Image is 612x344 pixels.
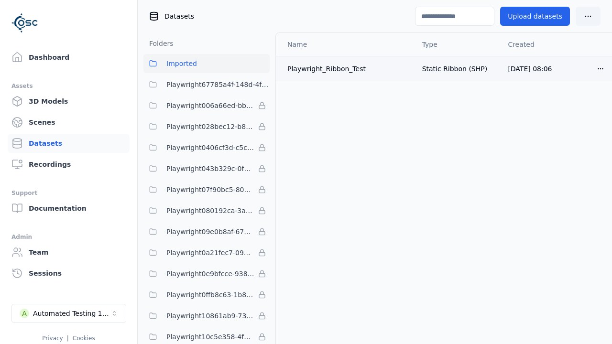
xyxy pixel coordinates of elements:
th: Name [276,33,415,56]
a: Documentation [8,199,130,218]
div: Playwright_Ribbon_Test [287,64,407,74]
button: Playwright0a21fec7-093e-446e-ac90-feefe60349da [143,243,270,262]
a: Cookies [73,335,95,342]
span: Playwright10c5e358-4f76-4599-baaf-fd5b2776e6be [166,331,254,343]
span: Playwright07f90bc5-80d1-4d58-862e-051c9f56b799 [166,184,254,195]
span: Playwright0a21fec7-093e-446e-ac90-feefe60349da [166,247,254,258]
span: [DATE] 08:06 [508,65,552,73]
h3: Folders [143,39,174,48]
span: Playwright0ffb8c63-1b89-42f9-8930-08c6864de4e8 [166,289,254,301]
button: Upload datasets [500,7,570,26]
a: Recordings [8,155,130,174]
div: Assets [11,80,126,92]
div: Admin [11,231,126,243]
button: Playwright10861ab9-735f-4df9-aafe-eebd5bc866d9 [143,306,270,325]
span: Playwright0e9bfcce-9385-4655-aad9-5e1830d0cbce [166,268,254,279]
span: Playwright043b329c-0fea-4eef-a1dd-c1b85d96f68d [166,163,254,174]
a: Dashboard [8,48,130,67]
td: Static Ribbon (SHP) [415,56,501,81]
span: Playwright09e0b8af-6797-487c-9a58-df45af994400 [166,226,254,237]
span: Playwright006a66ed-bbfa-4b84-a6f2-8b03960da6f1 [166,100,254,111]
a: Sessions [8,264,130,283]
button: Playwright043b329c-0fea-4eef-a1dd-c1b85d96f68d [143,159,270,178]
a: Scenes [8,113,130,132]
button: Playwright07f90bc5-80d1-4d58-862e-051c9f56b799 [143,180,270,199]
th: Created [500,33,589,56]
button: Playwright0ffb8c63-1b89-42f9-8930-08c6864de4e8 [143,285,270,304]
button: Playwright67785a4f-148d-4fca-8377-30898b20f4a2 [143,75,270,94]
span: Datasets [164,11,194,21]
th: Type [415,33,501,56]
button: Playwright006a66ed-bbfa-4b84-a6f2-8b03960da6f1 [143,96,270,115]
button: Playwright0e9bfcce-9385-4655-aad9-5e1830d0cbce [143,264,270,283]
button: Playwright028bec12-b853-4041-8716-f34111cdbd0b [143,117,270,136]
button: Select a workspace [11,304,126,323]
button: Playwright080192ca-3ab8-4170-8689-2c2dffafb10d [143,201,270,220]
a: Team [8,243,130,262]
div: Support [11,187,126,199]
a: 3D Models [8,92,130,111]
div: Automated Testing 1 - Playwright [33,309,110,318]
button: Playwright0406cf3d-c5c6-4809-a891-d4d7aaf60441 [143,138,270,157]
button: Playwright09e0b8af-6797-487c-9a58-df45af994400 [143,222,270,241]
span: Playwright67785a4f-148d-4fca-8377-30898b20f4a2 [166,79,270,90]
span: Imported [166,58,197,69]
a: Datasets [8,134,130,153]
span: | [67,335,69,342]
img: Logo [11,10,38,36]
span: Playwright10861ab9-735f-4df9-aafe-eebd5bc866d9 [166,310,254,322]
button: Imported [143,54,270,73]
span: Playwright080192ca-3ab8-4170-8689-2c2dffafb10d [166,205,254,216]
a: Privacy [42,335,63,342]
div: A [20,309,29,318]
span: Playwright028bec12-b853-4041-8716-f34111cdbd0b [166,121,254,132]
span: Playwright0406cf3d-c5c6-4809-a891-d4d7aaf60441 [166,142,254,153]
